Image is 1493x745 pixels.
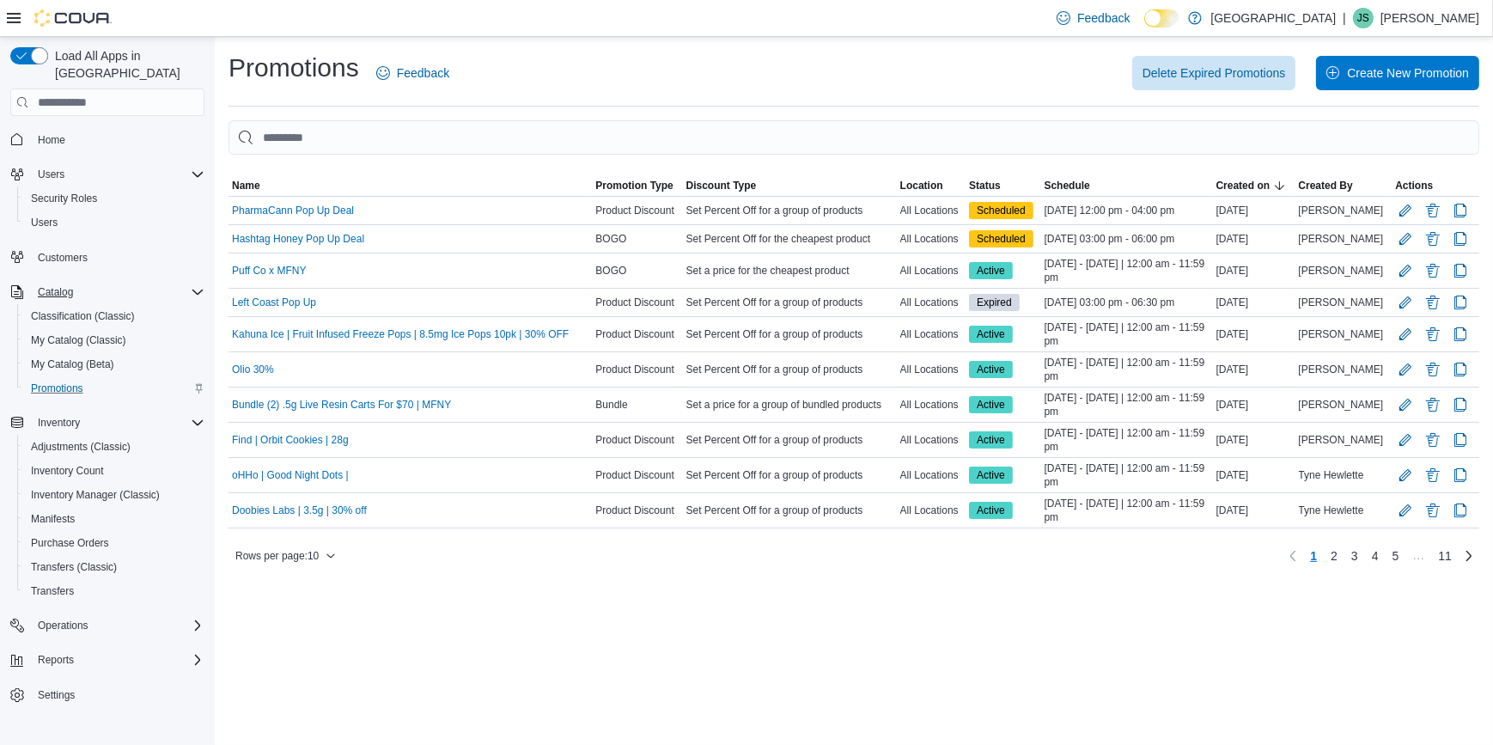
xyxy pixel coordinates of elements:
[1045,426,1210,454] span: [DATE] - [DATE] | 12:00 am - 11:59 pm
[595,398,627,412] span: Bundle
[3,648,211,672] button: Reports
[31,412,87,433] button: Inventory
[232,179,260,192] span: Name
[1283,542,1479,570] nav: Pagination for table:
[592,175,682,196] button: Promotion Type
[3,162,211,186] button: Users
[24,509,204,529] span: Manifests
[1386,542,1406,570] a: Page 5 of 11
[24,461,204,481] span: Inventory Count
[1431,542,1459,570] a: Page 11 of 11
[31,464,104,478] span: Inventory Count
[24,378,204,399] span: Promotions
[1045,232,1175,246] span: [DATE] 03:00 pm - 06:00 pm
[1450,229,1471,249] button: Clone Promotion
[1395,359,1416,380] button: Edit Promotion
[1303,542,1324,570] button: Page 1 of 11
[232,398,451,412] a: Bundle (2) .5g Live Resin Carts For $70 | MFNY
[24,509,82,529] a: Manifests
[1295,175,1392,196] button: Created By
[24,188,104,209] a: Security Roles
[17,211,211,235] button: Users
[3,126,211,151] button: Home
[1450,394,1471,415] button: Clone Promotion
[24,485,167,505] a: Inventory Manager (Classic)
[1357,8,1369,28] span: JS
[31,309,135,323] span: Classification (Classic)
[1450,500,1471,521] button: Clone Promotion
[1438,547,1452,565] span: 11
[683,324,897,345] div: Set Percent Off for a group of products
[1299,296,1384,309] span: [PERSON_NAME]
[24,437,204,457] span: Adjustments (Classic)
[31,615,95,636] button: Operations
[38,251,88,265] span: Customers
[232,468,349,482] a: oHHo | Good Night Dots |
[1405,548,1431,569] li: Skipping pages 6 to 10
[683,175,897,196] button: Discount Type
[38,653,74,667] span: Reports
[683,500,897,521] div: Set Percent Off for a group of products
[1351,547,1358,565] span: 3
[17,376,211,400] button: Promotions
[232,327,569,341] a: Kahuna Ice | Fruit Infused Freeze Pops | 8.5mg Ice Pops 10pk | 30% OFF
[31,164,71,185] button: Users
[969,202,1033,219] span: Scheduled
[969,262,1013,279] span: Active
[1450,292,1471,313] button: Clone Promotion
[38,416,80,430] span: Inventory
[17,186,211,211] button: Security Roles
[683,200,897,221] div: Set Percent Off for a group of products
[31,164,204,185] span: Users
[595,504,673,517] span: Product Discount
[1324,542,1344,570] a: Page 2 of 11
[977,231,1026,247] span: Scheduled
[686,179,757,192] span: Discount Type
[17,328,211,352] button: My Catalog (Classic)
[38,619,88,632] span: Operations
[229,546,343,566] button: Rows per page:10
[229,175,592,196] button: Name
[1045,391,1210,418] span: [DATE] - [DATE] | 12:00 am - 11:59 pm
[1353,8,1374,28] div: John Sully
[683,394,897,415] div: Set a price for a group of bundled products
[1392,547,1399,565] span: 5
[900,204,959,217] span: All Locations
[31,584,74,598] span: Transfers
[966,175,1040,196] button: Status
[1459,546,1479,566] a: Next page
[232,232,364,246] a: Hashtag Honey Pop Up Deal
[1331,547,1338,565] span: 2
[969,294,1020,311] span: Expired
[24,581,81,601] a: Transfers
[1299,327,1384,341] span: [PERSON_NAME]
[24,330,133,351] a: My Catalog (Classic)
[3,411,211,435] button: Inventory
[1299,433,1384,447] span: [PERSON_NAME]
[1213,465,1295,485] div: [DATE]
[683,430,897,450] div: Set Percent Off for a group of products
[229,51,359,85] h1: Promotions
[969,326,1013,343] span: Active
[595,363,673,376] span: Product Discount
[232,204,354,217] a: PharmaCann Pop Up Deal
[969,431,1013,449] span: Active
[24,378,90,399] a: Promotions
[1299,504,1364,517] span: Tyne Hewlette
[1423,324,1443,345] button: Delete Promotion
[595,179,673,192] span: Promotion Type
[1299,363,1384,376] span: [PERSON_NAME]
[24,557,124,577] a: Transfers (Classic)
[1213,430,1295,450] div: [DATE]
[24,533,116,553] a: Purchase Orders
[38,285,73,299] span: Catalog
[1299,398,1384,412] span: [PERSON_NAME]
[38,133,65,147] span: Home
[1423,229,1443,249] button: Delete Promotion
[31,412,204,433] span: Inventory
[1395,260,1416,281] button: Edit Promotion
[1045,497,1210,524] span: [DATE] - [DATE] | 12:00 am - 11:59 pm
[48,47,204,82] span: Load All Apps in [GEOGRAPHIC_DATA]
[24,354,204,375] span: My Catalog (Beta)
